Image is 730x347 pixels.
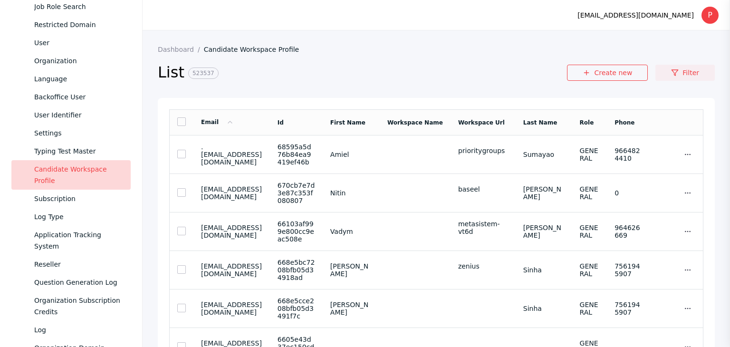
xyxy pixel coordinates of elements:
[580,301,600,316] section: GENERAL
[34,211,123,222] div: Log Type
[451,110,516,135] td: Workspace Url
[11,208,131,226] a: Log Type
[278,259,315,281] section: 668e5bc7208bfb05d34918ad
[458,262,508,270] div: zenius
[11,291,131,321] a: Organization Subscription Credits
[11,52,131,70] a: Organization
[34,127,123,139] div: Settings
[34,19,123,30] div: Restricted Domain
[330,228,372,235] section: Vadym
[201,185,262,201] section: [EMAIL_ADDRESS][DOMAIN_NAME]
[278,143,315,166] section: 68595a5d76b84ea9419ef46b
[34,324,123,336] div: Log
[330,151,372,158] section: Amiel
[11,321,131,339] a: Log
[278,220,315,243] section: 66103af999e800cc9eac508e
[34,73,123,85] div: Language
[523,185,565,201] section: [PERSON_NAME]
[34,1,123,12] div: Job Role Search
[580,185,600,201] section: GENERAL
[523,266,565,274] section: Sinha
[11,142,131,160] a: Typing Test Master
[201,301,262,316] section: [EMAIL_ADDRESS][DOMAIN_NAME]
[11,226,131,255] a: Application Tracking System
[34,295,123,318] div: Organization Subscription Credits
[34,277,123,288] div: Question Generation Log
[34,109,123,121] div: User Identifier
[330,189,372,197] section: Nitin
[201,224,262,239] section: [EMAIL_ADDRESS][DOMAIN_NAME]
[11,190,131,208] a: Subscription
[330,119,365,126] a: First Name
[278,182,315,204] section: 670cb7e7d3e87c353f080807
[577,10,694,21] div: [EMAIL_ADDRESS][DOMAIN_NAME]
[11,88,131,106] a: Backoffice User
[523,119,557,126] a: Last Name
[380,110,451,135] td: Workspace Name
[34,259,123,270] div: Reseller
[201,262,262,278] section: [EMAIL_ADDRESS][DOMAIN_NAME]
[11,70,131,88] a: Language
[188,67,219,79] span: 523537
[204,46,307,53] a: Candidate Workspace Profile
[580,224,600,239] section: GENERAL
[34,91,123,103] div: Backoffice User
[34,145,123,157] div: Typing Test Master
[655,65,715,81] a: Filter
[11,16,131,34] a: Restricted Domain
[458,220,508,235] div: metasistem-vt6d
[580,119,594,126] a: Role
[34,164,123,186] div: Candidate Workspace Profile
[458,147,508,154] div: prioritygroups
[615,262,642,278] section: 7561945907
[615,224,642,239] section: 964626669
[458,185,508,193] div: baseel
[11,273,131,291] a: Question Generation Log
[158,46,204,53] a: Dashboard
[34,55,123,67] div: Organization
[158,63,567,83] h2: List
[615,119,634,126] a: Phone
[11,106,131,124] a: User Identifier
[523,224,565,239] section: [PERSON_NAME]
[523,151,565,158] section: Sumayao
[580,147,600,162] section: GENERAL
[11,255,131,273] a: Reseller
[615,147,642,162] section: 9664824410
[11,160,131,190] a: Candidate Workspace Profile
[278,119,284,126] a: Id
[201,119,234,125] a: Email
[201,143,262,166] section: .[EMAIL_ADDRESS][DOMAIN_NAME]
[11,34,131,52] a: User
[523,305,565,312] section: Sinha
[34,229,123,252] div: Application Tracking System
[580,262,600,278] section: GENERAL
[34,193,123,204] div: Subscription
[615,189,642,197] section: 0
[567,65,648,81] a: Create new
[330,262,372,278] section: [PERSON_NAME]
[11,124,131,142] a: Settings
[615,301,642,316] section: 7561945907
[330,301,372,316] section: [PERSON_NAME]
[701,7,719,24] div: P
[34,37,123,48] div: User
[278,297,315,320] section: 668e5cce208bfb05d3491f7c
